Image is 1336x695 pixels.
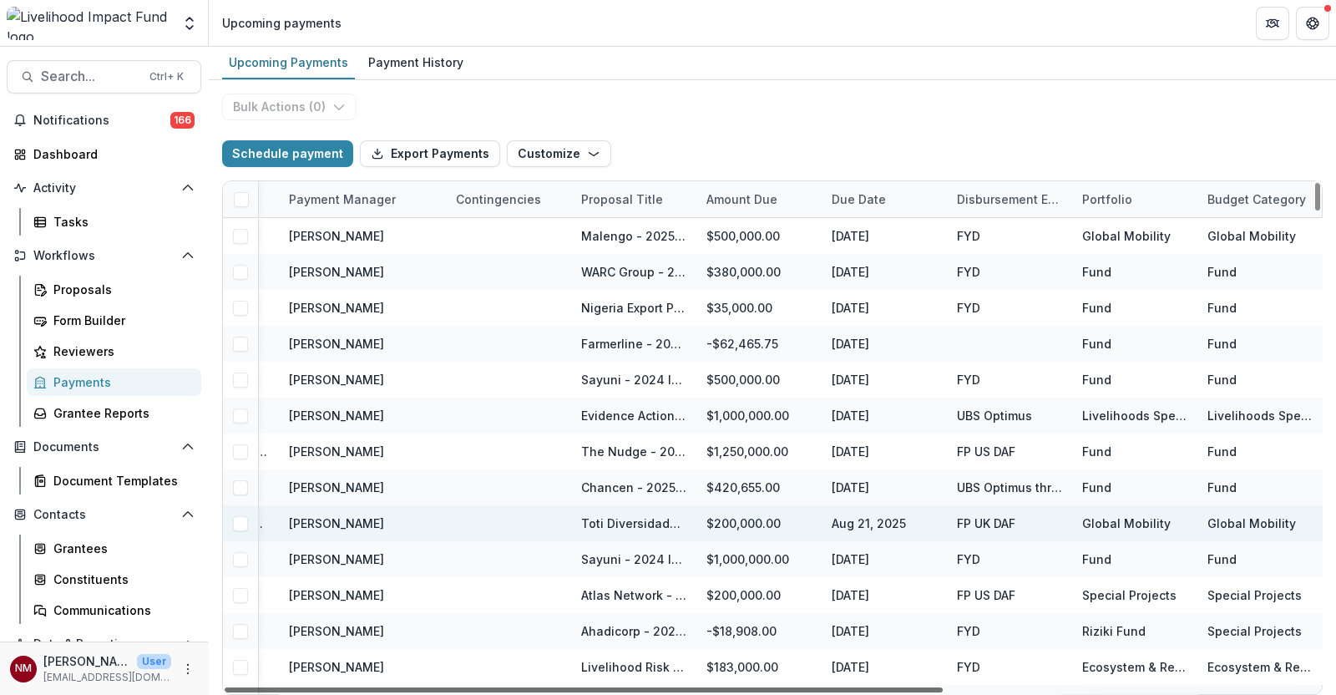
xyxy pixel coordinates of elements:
[696,218,822,254] div: $500,000.00
[581,515,686,532] div: Toti Diversidade - 2025 - New Lead
[53,281,188,298] div: Proposals
[41,68,139,84] span: Search...
[581,299,686,317] div: Nigeria Export Promotion Council - 2025 GTKY
[822,181,947,217] div: Due Date
[696,290,822,326] div: $35,000.00
[279,181,446,217] div: Payment Manager
[1072,190,1142,208] div: Portfolio
[53,571,188,588] div: Constituents
[822,505,947,541] div: Aug 21, 2025
[696,649,822,685] div: $183,000.00
[289,371,384,388] div: [PERSON_NAME]
[1082,658,1187,676] div: Ecosystem & Regrantors
[7,175,201,201] button: Open Activity
[33,114,170,128] span: Notifications
[27,596,201,624] a: Communications
[53,373,188,391] div: Payments
[27,368,201,396] a: Payments
[696,326,822,362] div: -$62,465.75
[7,7,171,40] img: Livelihood Impact Fund logo
[33,637,175,652] span: Data & Reporting
[957,407,1032,424] div: UBS Optimus
[696,505,822,541] div: $200,000.00
[1207,550,1237,568] div: Fund
[1082,407,1187,424] div: Livelihoods Special Projects
[1082,299,1111,317] div: Fund
[27,535,201,562] a: Grantees
[957,299,980,317] div: FYD
[7,501,201,528] button: Open Contacts
[581,227,686,245] div: Malengo - 2025 Investment
[222,94,357,120] button: Bulk Actions (0)
[15,663,32,674] div: Njeri Muthuri
[947,190,1072,208] div: Disbursement Entity
[507,140,611,167] button: Customize
[1082,443,1111,460] div: Fund
[822,190,896,208] div: Due Date
[1207,586,1302,604] div: Special Projects
[289,658,384,676] div: [PERSON_NAME]
[33,249,175,263] span: Workflows
[53,312,188,329] div: Form Builder
[581,550,686,568] div: Sayuni - 2024 Investment
[581,622,686,640] div: Ahadicorp - 2024 Loan
[957,586,1015,604] div: FP US DAF
[1207,658,1313,676] div: Ecosystem & Regrantors
[7,242,201,269] button: Open Workflows
[1207,335,1237,353] div: Fund
[289,479,384,496] div: [PERSON_NAME]
[822,613,947,649] div: [DATE]
[289,335,384,353] div: [PERSON_NAME]
[696,469,822,505] div: $420,655.00
[27,467,201,495] a: Document Templates
[7,434,201,460] button: Open Documents
[33,440,175,454] span: Documents
[957,479,1062,496] div: UBS Optimus through FP DAF
[957,227,980,245] div: FYD
[178,659,198,679] button: More
[53,540,188,557] div: Grantees
[947,181,1072,217] div: Disbursement Entity
[957,263,980,281] div: FYD
[696,398,822,434] div: $1,000,000.00
[957,515,1015,532] div: FP UK DAF
[53,404,188,422] div: Grantee Reports
[446,190,551,208] div: Contingencies
[362,50,470,74] div: Payment History
[822,254,947,290] div: [DATE]
[7,631,201,657] button: Open Data & Reporting
[581,263,686,281] div: WARC Group - 2025 Investment
[822,362,947,398] div: [DATE]
[696,577,822,613] div: $200,000.00
[27,399,201,427] a: Grantee Reports
[696,181,822,217] div: Amount Due
[1207,479,1237,496] div: Fund
[1082,227,1171,245] div: Global Mobility
[1082,479,1111,496] div: Fund
[822,290,947,326] div: [DATE]
[571,181,696,217] div: Proposal Title
[1197,190,1316,208] div: Budget Category
[822,326,947,362] div: [DATE]
[289,407,384,424] div: [PERSON_NAME]
[1207,515,1296,532] div: Global Mobility
[1072,181,1197,217] div: Portfolio
[43,652,130,670] p: [PERSON_NAME]
[1207,371,1237,388] div: Fund
[53,472,188,490] div: Document Templates
[289,550,384,568] div: [PERSON_NAME]
[822,218,947,254] div: [DATE]
[137,654,171,669] p: User
[1207,263,1237,281] div: Fund
[289,443,384,460] div: [PERSON_NAME]
[1207,622,1302,640] div: Special Projects
[1082,550,1111,568] div: Fund
[289,227,384,245] div: [PERSON_NAME]
[27,566,201,593] a: Constituents
[222,50,355,74] div: Upcoming Payments
[7,107,201,134] button: Notifications166
[696,254,822,290] div: $380,000.00
[7,140,201,168] a: Dashboard
[957,622,980,640] div: FYD
[957,658,980,676] div: FYD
